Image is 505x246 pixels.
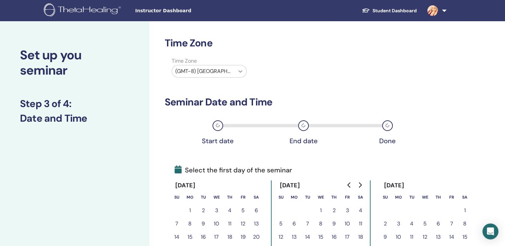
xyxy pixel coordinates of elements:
div: [DATE] [274,180,305,191]
button: 2 [197,204,210,217]
div: End date [287,137,320,145]
th: Monday [288,191,301,204]
button: 15 [183,230,197,244]
th: Sunday [170,191,183,204]
th: Saturday [354,191,367,204]
h3: Date and Time [20,112,129,124]
th: Wednesday [210,191,223,204]
th: Wednesday [314,191,327,204]
th: Saturday [250,191,263,204]
div: Start date [201,137,234,145]
th: Sunday [379,191,392,204]
button: 18 [354,230,367,244]
h3: Seminar Date and Time [165,96,428,108]
h2: Set up you seminar [20,48,129,78]
button: 17 [210,230,223,244]
button: 12 [274,230,288,244]
button: 14 [301,230,314,244]
button: 2 [379,217,392,230]
h3: Time Zone [165,37,428,49]
button: 15 [458,230,471,244]
button: 6 [432,217,445,230]
th: Sunday [274,191,288,204]
button: 6 [288,217,301,230]
div: Open Intercom Messenger [482,223,498,239]
div: [DATE] [379,180,409,191]
th: Tuesday [197,191,210,204]
th: Monday [183,191,197,204]
button: 2 [327,204,341,217]
th: Friday [236,191,250,204]
img: logo.png [44,3,123,18]
button: 1 [183,204,197,217]
button: 12 [418,230,432,244]
button: 1 [314,204,327,217]
button: 6 [250,204,263,217]
button: 5 [274,217,288,230]
button: 5 [236,204,250,217]
button: 18 [223,230,236,244]
th: Saturday [458,191,471,204]
button: Go to previous month [344,178,355,192]
th: Tuesday [301,191,314,204]
a: Student Dashboard [357,5,422,17]
button: 10 [341,217,354,230]
img: graduation-cap-white.svg [362,8,370,13]
div: [DATE] [170,180,201,191]
button: 9 [197,217,210,230]
h3: Step 3 of 4 : [20,98,129,110]
button: 12 [236,217,250,230]
button: 3 [210,204,223,217]
button: 1 [458,204,471,217]
button: 4 [405,217,418,230]
button: 14 [170,230,183,244]
button: 19 [236,230,250,244]
th: Tuesday [405,191,418,204]
button: 16 [327,230,341,244]
button: 9 [327,217,341,230]
th: Thursday [223,191,236,204]
button: 13 [288,230,301,244]
span: Instructor Dashboard [135,7,235,14]
button: 8 [314,217,327,230]
button: 11 [223,217,236,230]
th: Thursday [327,191,341,204]
button: 4 [223,204,236,217]
button: 8 [458,217,471,230]
button: 9 [379,230,392,244]
button: 13 [432,230,445,244]
label: Time Zone [168,57,251,65]
button: 15 [314,230,327,244]
button: 3 [392,217,405,230]
button: 7 [445,217,458,230]
button: 13 [250,217,263,230]
button: 20 [250,230,263,244]
th: Wednesday [418,191,432,204]
button: 17 [341,230,354,244]
button: 14 [445,230,458,244]
img: default.jpg [427,5,438,16]
button: 10 [392,230,405,244]
button: 11 [354,217,367,230]
button: Go to next month [355,178,365,192]
button: 5 [418,217,432,230]
button: 8 [183,217,197,230]
button: 7 [170,217,183,230]
th: Friday [445,191,458,204]
button: 3 [341,204,354,217]
button: 7 [301,217,314,230]
span: Select the first day of the seminar [175,165,292,175]
div: Done [371,137,404,145]
th: Thursday [432,191,445,204]
button: 10 [210,217,223,230]
button: 16 [197,230,210,244]
button: 4 [354,204,367,217]
th: Monday [392,191,405,204]
button: 11 [405,230,418,244]
th: Friday [341,191,354,204]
